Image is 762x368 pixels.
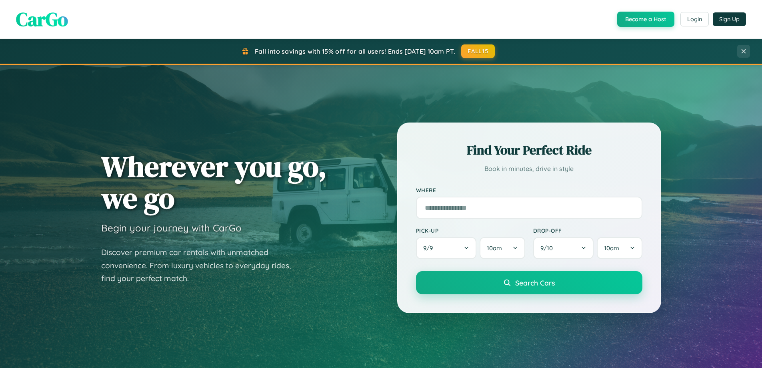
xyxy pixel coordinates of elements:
[540,244,557,252] span: 9 / 10
[515,278,555,287] span: Search Cars
[713,12,746,26] button: Sign Up
[416,187,642,193] label: Where
[461,44,495,58] button: FALL15
[604,244,619,252] span: 10am
[416,227,525,234] label: Pick-up
[101,151,327,214] h1: Wherever you go, we go
[416,271,642,294] button: Search Cars
[416,163,642,175] p: Book in minutes, drive in style
[16,6,68,32] span: CarGo
[255,47,455,55] span: Fall into savings with 15% off for all users! Ends [DATE] 10am PT.
[680,12,709,26] button: Login
[101,222,242,234] h3: Begin your journey with CarGo
[617,12,674,27] button: Become a Host
[423,244,437,252] span: 9 / 9
[533,227,642,234] label: Drop-off
[101,246,301,285] p: Discover premium car rentals with unmatched convenience. From luxury vehicles to everyday rides, ...
[416,141,642,159] h2: Find Your Perfect Ride
[480,237,525,259] button: 10am
[487,244,502,252] span: 10am
[416,237,477,259] button: 9/9
[533,237,594,259] button: 9/10
[597,237,642,259] button: 10am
